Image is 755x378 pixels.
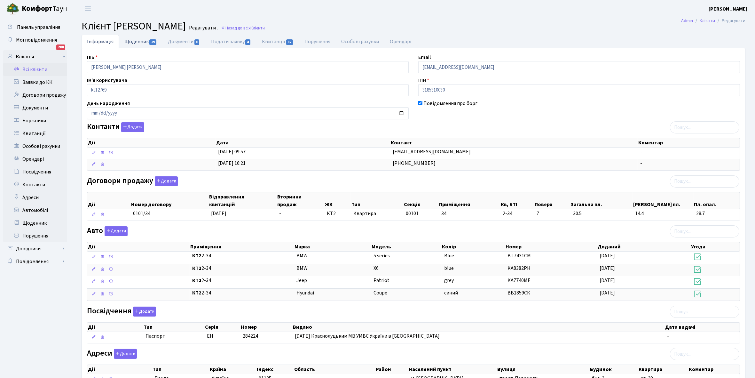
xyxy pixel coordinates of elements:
[353,210,401,217] span: Квартира
[296,252,308,259] span: BMW
[206,35,256,48] a: Подати заявку
[715,17,745,24] li: Редагувати
[418,53,431,61] label: Email
[688,365,740,374] th: Коментар
[638,138,740,147] th: Коментар
[570,192,633,209] th: Загальна пл.
[130,192,208,209] th: Номер договору
[87,323,143,332] th: Дії
[3,101,67,114] a: Документи
[589,365,638,374] th: Будинок
[385,35,417,48] a: Орендарі
[87,122,144,132] label: Контакти
[537,210,568,217] span: 7
[218,160,246,167] span: [DATE] 16:21
[336,35,385,48] a: Особові рахунки
[444,289,458,296] span: синий
[600,289,615,296] span: [DATE]
[294,365,375,374] th: Область
[670,225,739,237] input: Пошук...
[16,36,57,44] span: Мої повідомлення
[87,349,137,359] label: Адреси
[696,210,737,217] span: 28.7
[155,176,178,186] button: Договори продажу
[87,365,152,374] th: Дії
[153,175,178,186] a: Додати
[120,121,144,133] a: Додати
[240,323,292,332] th: Номер
[633,192,694,209] th: [PERSON_NAME] пл.
[670,348,739,360] input: Пошук...
[112,348,137,359] a: Додати
[442,242,505,251] th: Колір
[507,252,531,259] span: BT7431CM
[393,160,436,167] span: [PHONE_NUMBER]
[423,100,477,107] label: Повідомлення про борг
[507,277,531,284] span: КА7740МЕ
[87,176,178,186] label: Договори продажу
[294,242,371,251] th: Марка
[503,210,531,217] span: 2-34
[256,365,294,374] th: Індекс
[149,39,156,45] span: 19
[162,35,205,48] a: Документи
[3,191,67,204] a: Адреси
[56,44,65,50] div: 200
[3,76,67,89] a: Заявки до КК
[192,252,291,260] span: 2-34
[374,265,379,272] span: X6
[87,76,127,84] label: Ім'я користувача
[375,365,408,374] th: Район
[670,175,739,188] input: Пошук...
[22,4,52,14] b: Комфорт
[324,192,351,209] th: ЖК
[192,289,201,296] b: КТ2
[256,35,299,48] a: Квитанції
[188,25,218,31] small: Редагувати .
[3,165,67,178] a: Посвідчення
[3,217,67,229] a: Щоденник
[505,242,597,251] th: Номер
[152,365,209,374] th: Тип
[143,323,204,332] th: Тип
[87,242,190,251] th: Дії
[114,349,137,359] button: Адреси
[390,138,638,147] th: Контакт
[87,226,128,236] label: Авто
[87,307,156,317] label: Посвідчення
[597,242,691,251] th: Доданий
[133,307,156,317] button: Посвідчення
[497,365,590,374] th: Вулиця
[299,35,336,48] a: Порушення
[133,210,150,217] span: 0101/34
[374,252,390,259] span: 5 series
[192,277,201,284] b: КТ2
[22,4,67,14] span: Таун
[694,192,740,209] th: Пл. опал.
[600,277,615,284] span: [DATE]
[208,192,277,209] th: Відправлення квитанцій
[221,25,265,31] a: Назад до всіхКлієнти
[218,148,246,155] span: [DATE] 09:57
[374,277,389,284] span: Patriot
[192,289,291,297] span: 2-34
[296,277,307,284] span: Jeep
[507,265,531,272] span: KA8382PH
[406,210,419,217] span: 00101
[192,265,291,272] span: 2-34
[3,89,67,101] a: Договори продажу
[371,242,441,251] th: Модель
[192,252,201,259] b: КТ2
[277,192,324,209] th: Вторинна продаж
[3,21,67,34] a: Панель управління
[80,4,96,14] button: Переключити навігацію
[194,39,200,45] span: 6
[351,192,403,209] th: Тип
[3,63,67,76] a: Всі клієнти
[640,148,642,155] span: -
[295,333,440,340] span: [DATE] Краснолуцьким МВ УМВС України в [GEOGRAPHIC_DATA]
[87,53,98,61] label: ПІБ
[403,192,438,209] th: Секція
[245,39,250,45] span: 4
[6,3,19,15] img: logo.png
